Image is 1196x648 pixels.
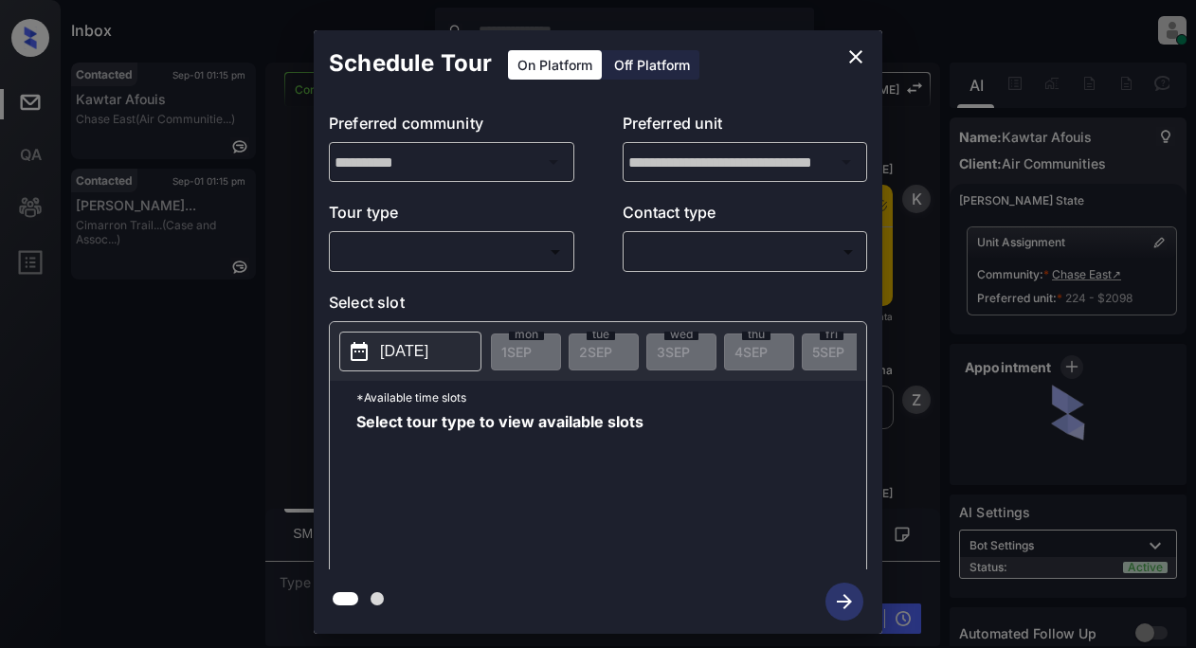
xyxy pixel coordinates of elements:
button: close [837,38,875,76]
div: Off Platform [605,50,699,80]
p: Preferred unit [623,112,868,142]
p: Preferred community [329,112,574,142]
p: Tour type [329,201,574,231]
p: [DATE] [380,340,428,363]
p: Select slot [329,291,867,321]
div: On Platform [508,50,602,80]
p: *Available time slots [356,381,866,414]
p: Contact type [623,201,868,231]
span: Select tour type to view available slots [356,414,643,566]
button: [DATE] [339,332,481,371]
h2: Schedule Tour [314,30,507,97]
